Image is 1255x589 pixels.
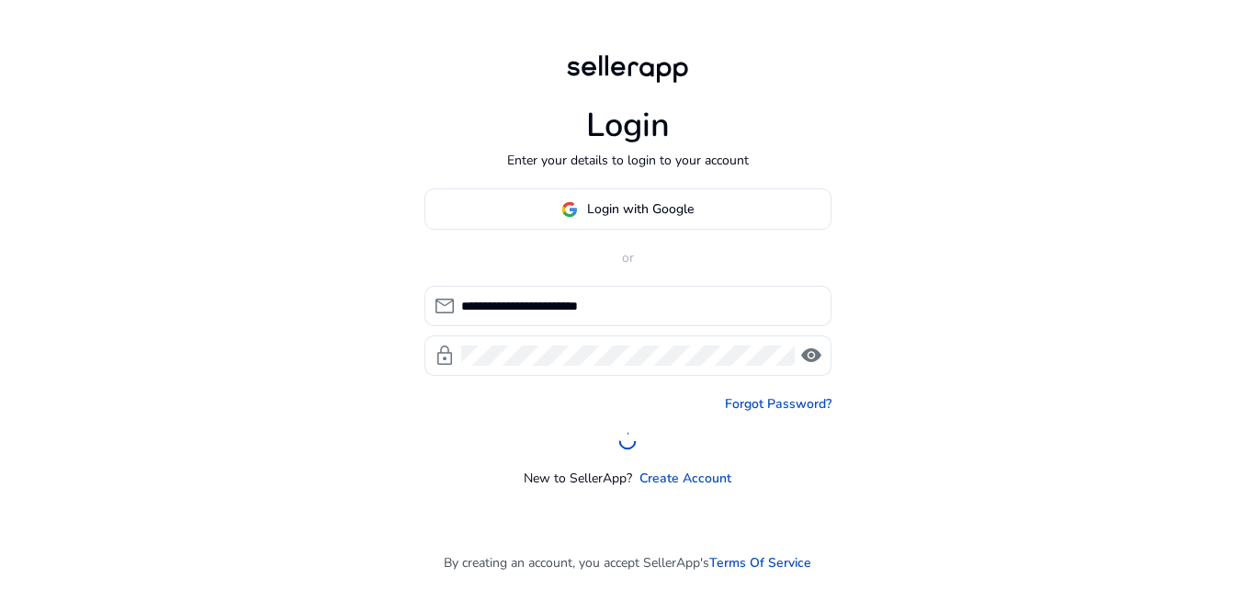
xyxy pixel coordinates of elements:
p: New to SellerApp? [524,469,632,488]
img: google-logo.svg [561,201,578,218]
a: Terms Of Service [709,553,811,572]
span: mail [434,295,456,317]
button: Login with Google [424,188,831,230]
h1: Login [586,106,670,145]
a: Forgot Password? [725,394,831,413]
span: Login with Google [587,199,694,219]
span: lock [434,345,456,367]
a: Create Account [639,469,731,488]
p: Enter your details to login to your account [507,151,749,170]
span: visibility [800,345,822,367]
p: or [424,248,831,267]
